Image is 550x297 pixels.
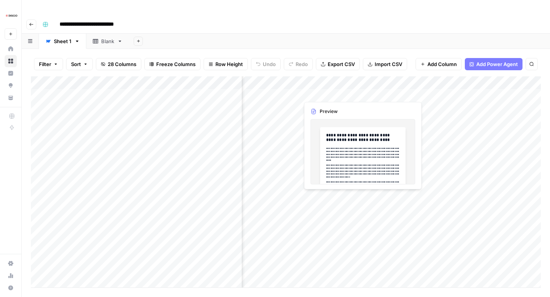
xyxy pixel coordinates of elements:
span: Import CSV [375,60,402,68]
button: Add Power Agent [465,58,522,70]
span: Sort [71,60,81,68]
button: Help + Support [5,282,17,294]
button: Add Column [416,58,462,70]
button: Row Height [204,58,248,70]
button: 28 Columns [96,58,141,70]
span: Add Column [427,60,457,68]
button: Freeze Columns [144,58,201,70]
button: Sort [66,58,93,70]
a: Sheet 1 [39,34,86,49]
span: Add Power Agent [476,60,518,68]
button: Import CSV [363,58,407,70]
span: Undo [263,60,276,68]
a: Usage [5,270,17,282]
button: Filter [34,58,63,70]
span: Freeze Columns [156,60,196,68]
span: Row Height [215,60,243,68]
div: Sheet 1 [54,37,71,45]
a: Opportunities [5,79,17,92]
span: Export CSV [328,60,355,68]
button: Export CSV [316,58,360,70]
span: 28 Columns [108,60,136,68]
a: Blank [86,34,129,49]
a: Insights [5,67,17,79]
button: Undo [251,58,281,70]
a: Settings [5,257,17,270]
span: Filter [39,60,51,68]
span: Redo [296,60,308,68]
img: Disco Logo [5,9,18,23]
a: Browse [5,55,17,67]
a: Your Data [5,92,17,104]
button: Redo [284,58,313,70]
a: Home [5,43,17,55]
div: Blank [101,37,114,45]
button: Workspace: Disco [5,6,17,25]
